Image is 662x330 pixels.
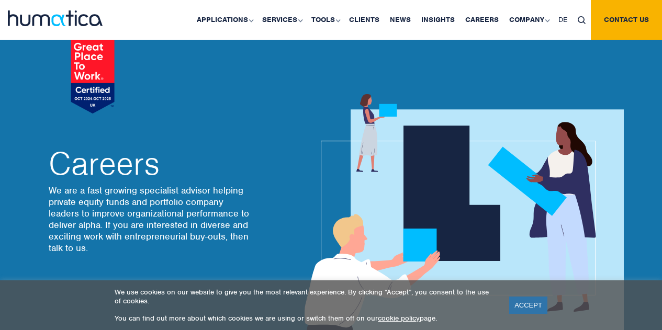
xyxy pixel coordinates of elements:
[49,185,253,254] p: We are a fast growing specialist advisor helping private equity funds and portfolio company leade...
[558,15,567,24] span: DE
[578,16,586,24] img: search_icon
[115,314,496,323] p: You can find out more about which cookies we are using or switch them off on our page.
[115,288,496,305] p: We use cookies on our website to give you the most relevant experience. By clicking “Accept”, you...
[378,314,420,323] a: cookie policy
[8,10,103,26] img: logo
[509,297,547,314] a: ACCEPT
[49,148,253,179] h2: Careers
